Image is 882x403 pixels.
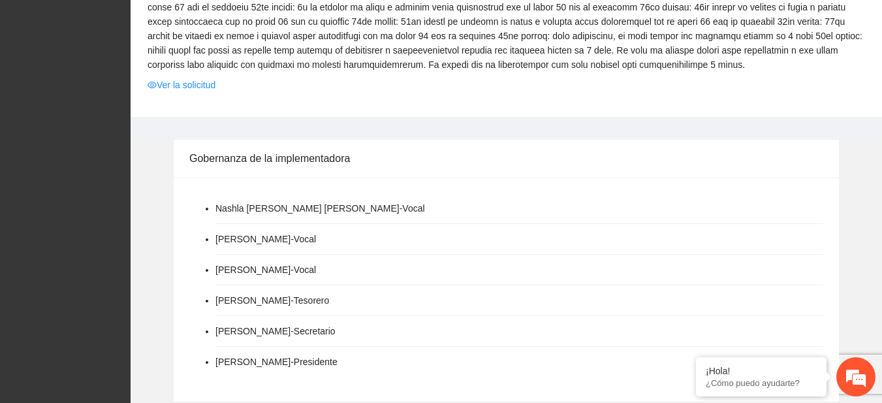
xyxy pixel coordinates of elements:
div: ¡Hola! [706,366,817,376]
li: [PERSON_NAME] - Presidente [215,355,338,369]
textarea: Escriba su mensaje y pulse “Intro” [7,266,249,312]
div: Gobernanza de la implementadora [189,140,823,177]
li: [PERSON_NAME] - Vocal [215,263,316,277]
div: Minimizar ventana de chat en vivo [214,7,245,38]
li: [PERSON_NAME] - Tesorero [215,293,329,308]
li: Nashla [PERSON_NAME] [PERSON_NAME] - Vocal [215,201,425,216]
li: [PERSON_NAME] - Vocal [215,232,316,246]
p: ¿Cómo puedo ayudarte? [706,378,817,388]
span: Estamos en línea. [76,129,180,261]
span: eye [148,80,157,89]
li: [PERSON_NAME] - Secretario [215,324,336,338]
div: Chatee con nosotros ahora [68,67,219,84]
a: eyeVer la solicitud [148,78,215,92]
